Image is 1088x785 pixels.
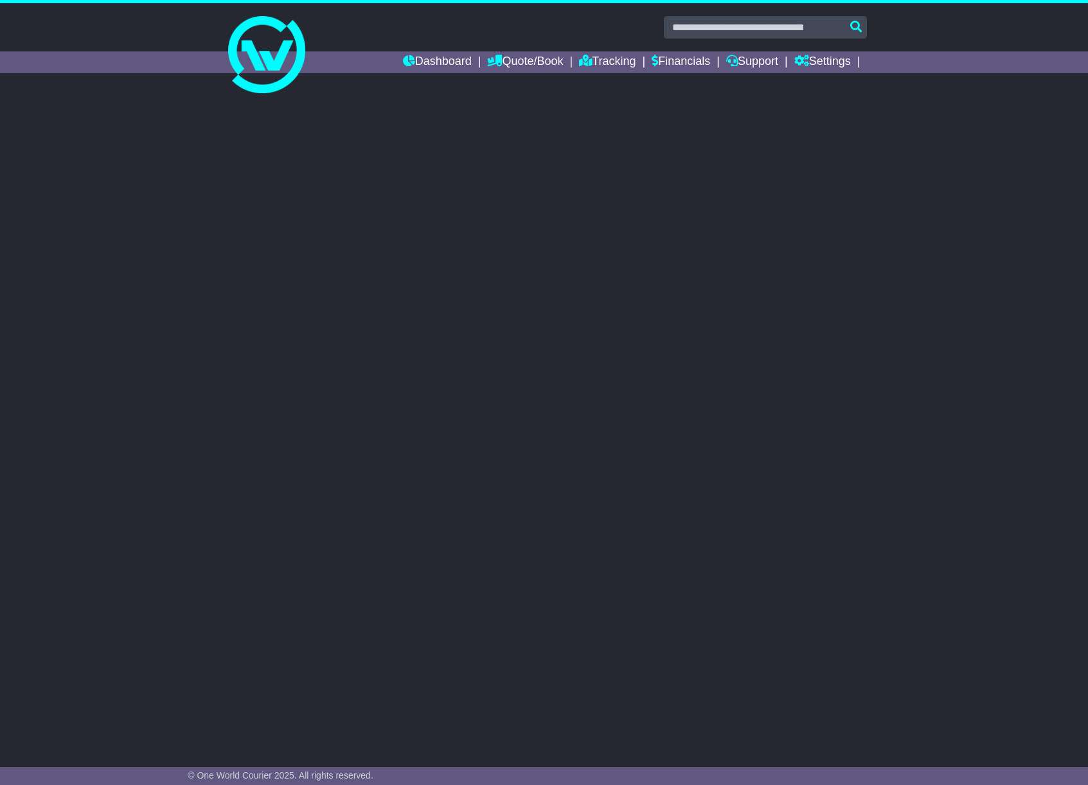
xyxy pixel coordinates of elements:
a: Financials [652,51,710,73]
span: © One World Courier 2025. All rights reserved. [188,770,373,780]
a: Dashboard [403,51,472,73]
a: Quote/Book [487,51,563,73]
a: Tracking [579,51,636,73]
a: Settings [794,51,851,73]
a: Support [726,51,778,73]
